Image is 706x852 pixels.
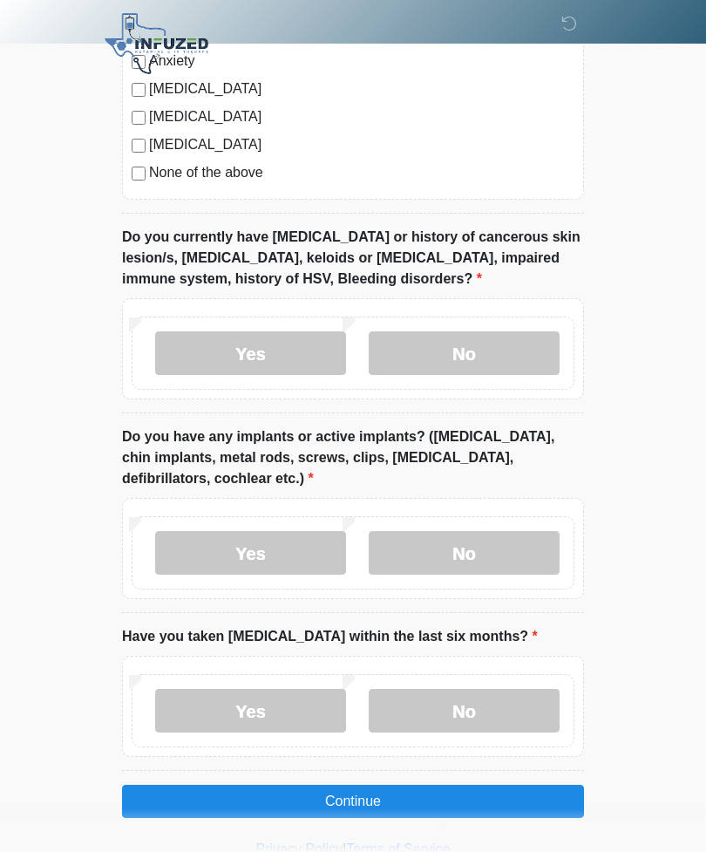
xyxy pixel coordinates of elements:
label: No [369,531,560,575]
label: [MEDICAL_DATA] [149,106,574,127]
label: [MEDICAL_DATA] [149,134,574,155]
input: [MEDICAL_DATA] [132,83,146,97]
input: None of the above [132,167,146,181]
label: No [369,331,560,375]
label: None of the above [149,162,574,183]
label: Do you have any implants or active implants? ([MEDICAL_DATA], chin implants, metal rods, screws, ... [122,426,584,489]
img: Infuzed IV Therapy Logo [105,13,208,74]
label: No [369,689,560,733]
label: [MEDICAL_DATA] [149,78,574,99]
button: Continue [122,785,584,818]
input: [MEDICAL_DATA] [132,139,146,153]
label: Yes [155,531,346,575]
label: Do you currently have [MEDICAL_DATA] or history of cancerous skin lesion/s, [MEDICAL_DATA], keloi... [122,227,584,290]
label: Yes [155,689,346,733]
label: Have you taken [MEDICAL_DATA] within the last six months? [122,626,538,647]
label: Yes [155,331,346,375]
input: [MEDICAL_DATA] [132,111,146,125]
